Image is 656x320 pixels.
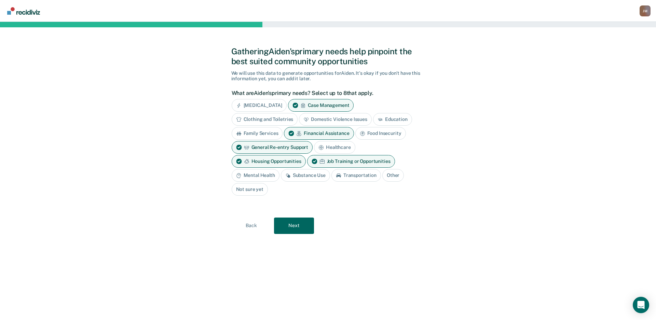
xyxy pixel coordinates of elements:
[232,169,279,182] div: Mental Health
[232,141,313,154] div: General Re-entry Support
[307,155,395,168] div: Job Training or Opportunities
[231,70,425,82] div: We will use this data to generate opportunities for Aiden . It's okay if you don't have this info...
[231,218,271,234] button: Back
[232,183,268,196] div: Not sure yet
[382,169,404,182] div: Other
[640,5,651,16] div: J M
[232,127,283,140] div: Family Services
[299,113,372,126] div: Domestic Violence Issues
[284,127,354,140] div: Financial Assistance
[281,169,330,182] div: Substance Use
[7,7,40,15] img: Recidiviz
[633,297,649,313] div: Open Intercom Messenger
[232,99,287,112] div: [MEDICAL_DATA]
[274,218,314,234] button: Next
[232,90,421,96] label: What are Aiden's primary needs? Select up to 8 that apply.
[314,141,355,154] div: Healthcare
[355,127,406,140] div: Food Insecurity
[288,99,354,112] div: Case Management
[231,46,425,66] div: Gathering Aiden's primary needs help pinpoint the best suited community opportunities
[331,169,381,182] div: Transportation
[373,113,412,126] div: Education
[640,5,651,16] button: Profile dropdown button
[232,155,306,168] div: Housing Opportunities
[232,113,298,126] div: Clothing and Toiletries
